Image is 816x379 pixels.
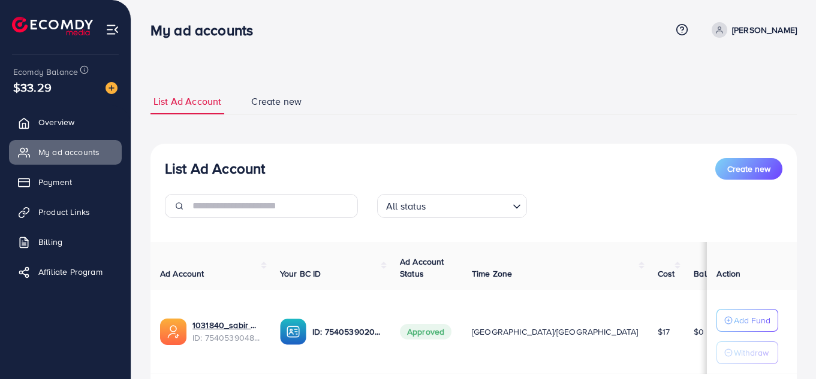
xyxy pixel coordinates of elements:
img: logo [12,17,93,35]
span: Affiliate Program [38,266,103,278]
a: Affiliate Program [9,260,122,284]
span: Payment [38,176,72,188]
span: All status [384,198,429,215]
span: Billing [38,236,62,248]
a: Overview [9,110,122,134]
button: Create new [715,158,782,180]
span: Ecomdy Balance [13,66,78,78]
div: Search for option [377,194,527,218]
span: Product Links [38,206,90,218]
span: List Ad Account [153,95,221,108]
p: Withdraw [734,345,769,360]
span: Time Zone [472,268,512,280]
img: image [106,82,118,94]
a: Product Links [9,200,122,224]
h3: List Ad Account [165,160,265,177]
span: Create new [251,95,302,108]
button: Add Fund [716,309,778,332]
span: Ad Account [160,268,204,280]
p: [PERSON_NAME] [732,23,797,37]
span: ID: 7540539048218099720 [192,332,261,344]
span: Create new [727,163,770,175]
p: ID: 7540539020598689809 [312,325,381,339]
a: 1031840_sabir gabool_1755668612357 [192,319,261,331]
button: Withdraw [716,341,778,364]
span: My ad accounts [38,146,100,158]
input: Search for option [430,195,508,215]
span: Approved [400,324,451,339]
a: [PERSON_NAME] [707,22,797,38]
a: My ad accounts [9,140,122,164]
img: ic-ba-acc.ded83a64.svg [280,319,306,345]
span: Ad Account Status [400,256,444,280]
span: $17 [658,326,670,338]
a: Payment [9,170,122,194]
span: $33.29 [13,78,52,96]
span: $0 [694,326,704,338]
img: menu [106,23,119,37]
a: Billing [9,230,122,254]
span: Your BC ID [280,268,321,280]
p: Add Fund [734,313,770,328]
h3: My ad accounts [150,22,263,39]
span: Action [716,268,740,280]
span: Overview [38,116,74,128]
span: Cost [658,268,675,280]
span: [GEOGRAPHIC_DATA]/[GEOGRAPHIC_DATA] [472,326,639,338]
img: ic-ads-acc.e4c84228.svg [160,319,186,345]
span: Balance [694,268,725,280]
div: <span class='underline'>1031840_sabir gabool_1755668612357</span></br>7540539048218099720 [192,319,261,344]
